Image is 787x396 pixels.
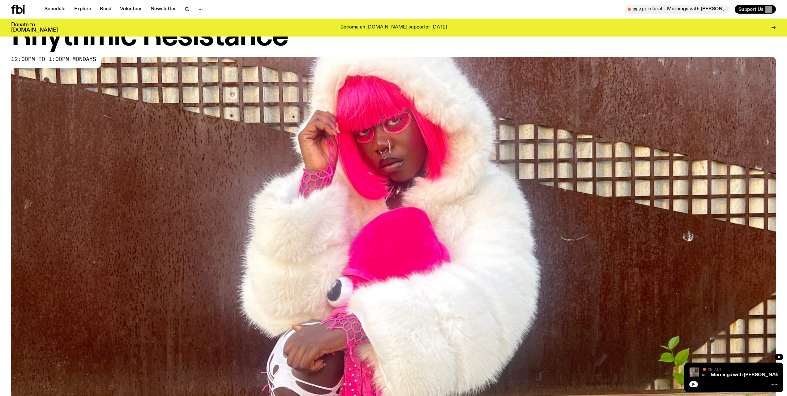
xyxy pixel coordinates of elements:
[580,372,706,377] a: Mornings with [PERSON_NAME] / the return of the feral
[738,7,763,12] span: Support Us
[625,5,730,14] button: On AirMornings with [PERSON_NAME] / the return of the feralMornings with [PERSON_NAME] / the retu...
[11,57,96,62] span: 12:00pm to 1:00pm mondays
[71,5,95,14] a: Explore
[96,5,115,14] a: Read
[11,23,776,51] h1: Rhythmic Resistance
[689,368,699,377] img: A selfie of Jim taken in the reflection of the window of the fbi radio studio.
[147,5,180,14] a: Newsletter
[340,25,447,30] p: Become an [DOMAIN_NAME] supporter [DATE]
[11,22,58,33] h3: Donate to [DOMAIN_NAME]
[735,5,776,14] button: Support Us
[116,5,146,14] a: Volunteer
[41,5,69,14] a: Schedule
[708,367,721,371] span: On Air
